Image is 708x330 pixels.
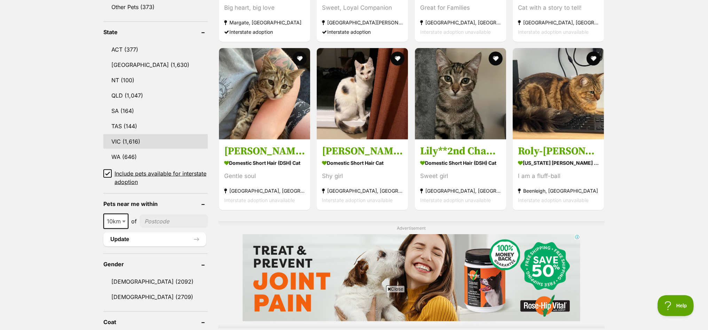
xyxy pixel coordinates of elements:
[103,214,128,229] span: 10km
[420,29,491,34] span: Interstate adoption unavailable
[219,139,310,210] a: [PERSON_NAME] **2nd Chance Cat Rescue** Domestic Short Hair (DSH) Cat Gentle soul [GEOGRAPHIC_DAT...
[103,42,208,57] a: ACT (377)
[293,52,307,66] button: favourite
[489,52,503,66] button: favourite
[224,197,295,203] span: Interstate adoption unavailable
[420,186,501,195] strong: [GEOGRAPHIC_DATA], [GEOGRAPHIC_DATA]
[224,17,305,27] strong: Margate, [GEOGRAPHIC_DATA]
[587,52,600,66] button: favourite
[420,158,501,168] strong: Domestic Short Hair (DSH) Cat
[103,29,208,35] header: State
[131,217,137,225] span: of
[103,261,208,267] header: Gender
[224,27,305,36] div: Interstate adoption
[322,3,403,12] div: Sweet, Loyal Companion
[103,73,208,87] a: NT (100)
[317,139,408,210] a: [PERSON_NAME] ** 2nd Chance Cat Rescue** Domestic Short Hair Cat Shy girl [GEOGRAPHIC_DATA], [GEO...
[322,171,403,181] div: Shy girl
[322,17,403,27] strong: [GEOGRAPHIC_DATA][PERSON_NAME][GEOGRAPHIC_DATA]
[104,216,128,226] span: 10km
[513,48,604,139] img: Roly-Poly Ollie - Maine Coon x Domestic Long Hair (DLH) Cat
[518,171,599,181] div: I am a fluff-ball
[322,197,393,203] span: Interstate adoption unavailable
[391,52,405,66] button: favourite
[224,186,305,195] strong: [GEOGRAPHIC_DATA], [GEOGRAPHIC_DATA]
[224,145,305,158] h3: [PERSON_NAME] **2nd Chance Cat Rescue**
[115,169,208,186] span: Include pets available for interstate adoption
[420,171,501,181] div: Sweet girl
[420,17,501,27] strong: [GEOGRAPHIC_DATA], [GEOGRAPHIC_DATA]
[518,145,599,158] h3: Roly-[PERSON_NAME]
[103,134,208,149] a: VIC (1,616)
[218,221,605,328] div: Advertisement
[103,201,208,207] header: Pets near me within
[518,197,589,203] span: Interstate adoption unavailable
[103,169,208,186] a: Include pets available for interstate adoption
[224,158,305,168] strong: Domestic Short Hair (DSH) Cat
[420,197,491,203] span: Interstate adoption unavailable
[658,295,694,316] iframe: Help Scout Beacon - Open
[219,48,310,139] img: Caitlyn **2nd Chance Cat Rescue** - Domestic Short Hair (DSH) Cat
[103,57,208,72] a: [GEOGRAPHIC_DATA] (1,630)
[518,186,599,195] strong: Beenleigh, [GEOGRAPHIC_DATA]
[322,27,403,36] div: Interstate adoption
[224,3,305,12] div: Big heart, big love
[322,145,403,158] h3: [PERSON_NAME] ** 2nd Chance Cat Rescue**
[386,285,405,292] span: Close
[518,29,589,34] span: Interstate adoption unavailable
[518,158,599,168] strong: [US_STATE] [PERSON_NAME] x Domestic Long Hair (DLH) Cat
[322,186,403,195] strong: [GEOGRAPHIC_DATA], [GEOGRAPHIC_DATA]
[518,17,599,27] strong: [GEOGRAPHIC_DATA], [GEOGRAPHIC_DATA]
[103,88,208,103] a: QLD (1,047)
[243,234,580,321] iframe: Advertisement
[518,3,599,12] div: Cat with a story to tell!
[322,158,403,168] strong: Domestic Short Hair Cat
[415,48,506,139] img: Lily**2nd Chance Cat Rescue** - Domestic Short Hair (DSH) Cat
[103,149,208,164] a: WA (646)
[103,274,208,289] a: [DEMOGRAPHIC_DATA] (2092)
[103,319,208,325] header: Coat
[103,119,208,133] a: TAS (144)
[420,145,501,158] h3: Lily**2nd Chance Cat Rescue**
[224,171,305,181] div: Gentle soul
[420,3,501,12] div: Great for Families
[103,103,208,118] a: SA (164)
[103,290,208,304] a: [DEMOGRAPHIC_DATA] (2709)
[513,139,604,210] a: Roly-[PERSON_NAME] [US_STATE] [PERSON_NAME] x Domestic Long Hair (DLH) Cat I am a fluff-ball Been...
[140,215,208,228] input: postcode
[415,139,506,210] a: Lily**2nd Chance Cat Rescue** Domestic Short Hair (DSH) Cat Sweet girl [GEOGRAPHIC_DATA], [GEOGRA...
[227,295,481,327] iframe: Advertisement
[103,232,206,246] button: Update
[317,48,408,139] img: Lilly ** 2nd Chance Cat Rescue** - Domestic Short Hair Cat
